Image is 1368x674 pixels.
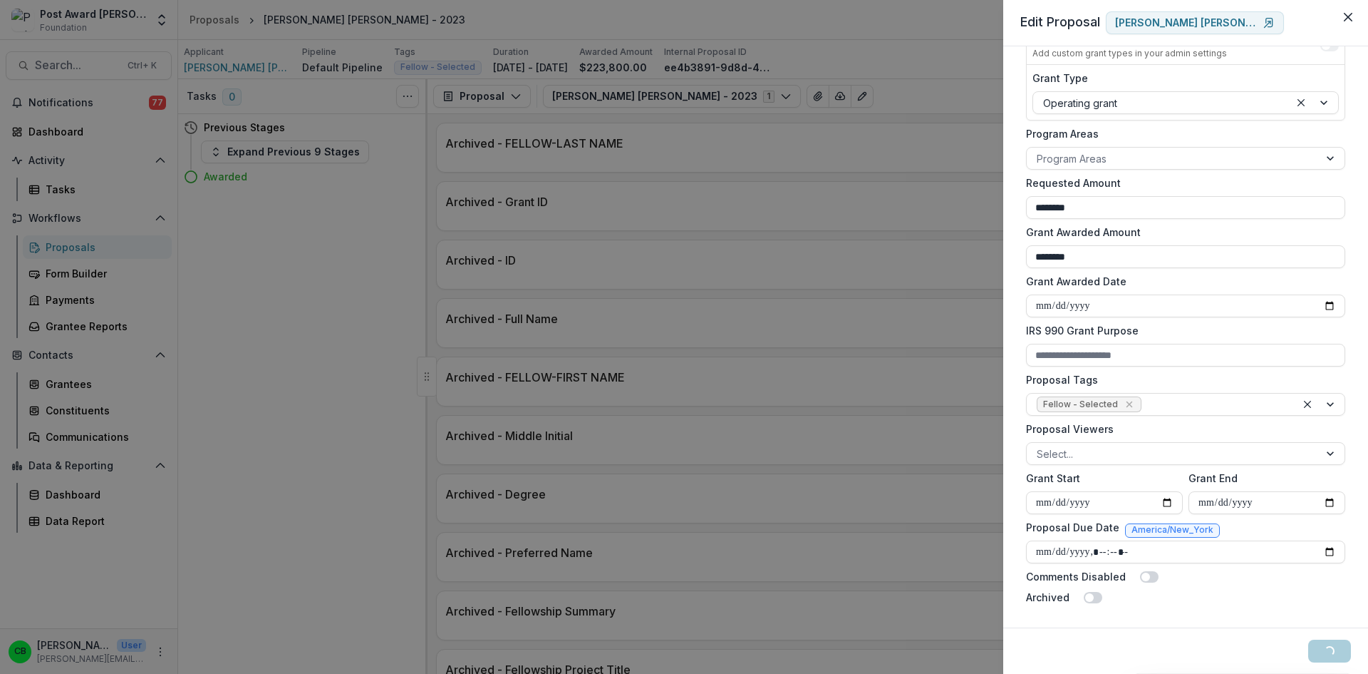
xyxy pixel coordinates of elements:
[1032,48,1227,58] div: Add custom grant types in your admin settings
[1115,17,1258,29] p: [PERSON_NAME] [PERSON_NAME]
[1026,372,1337,387] label: Proposal Tags
[1026,520,1119,535] label: Proposal Due Date
[1188,471,1337,486] label: Grant End
[1026,590,1069,605] label: Archived
[1026,471,1174,486] label: Grant Start
[1032,71,1330,86] label: Grant Type
[1106,11,1284,34] a: [PERSON_NAME] [PERSON_NAME]
[1026,225,1337,240] label: Grant Awarded Amount
[1292,94,1310,111] div: Clear selected options
[1020,14,1100,29] span: Edit Proposal
[1122,397,1136,412] div: Remove Fellow - Selected
[1026,274,1337,289] label: Grant Awarded Date
[1026,569,1126,584] label: Comments Disabled
[1299,396,1316,413] div: Clear selected options
[1026,323,1337,338] label: IRS 990 Grant Purpose
[1337,6,1359,29] button: Close
[1131,525,1213,535] span: America/New_York
[1026,175,1337,190] label: Requested Amount
[1043,399,1118,409] span: Fellow - Selected
[1026,126,1337,141] label: Program Areas
[1026,422,1337,436] label: Proposal Viewers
